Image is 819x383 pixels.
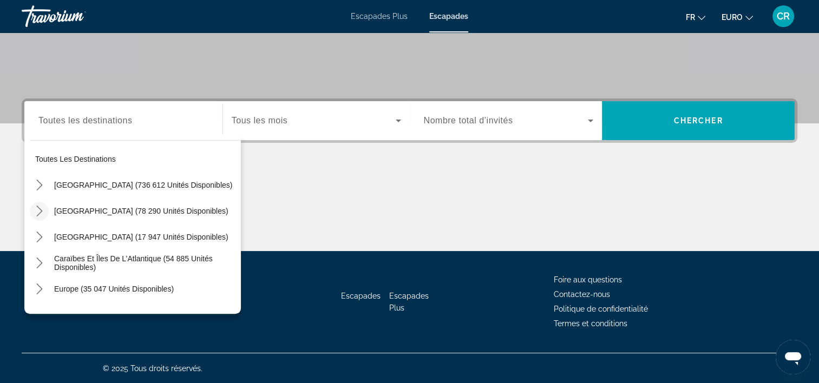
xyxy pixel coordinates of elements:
[24,135,241,314] div: Options de destination
[554,275,622,284] a: Foire aux questions
[30,202,49,221] button: Toggle Mexique (78 290 unités disponibles) sous-menu
[722,13,743,22] span: EURO
[389,292,429,312] a: Escapades Plus
[30,228,49,247] button: Toggle Canada (17 947 unités disponibles) sous-menu
[776,340,810,374] iframe: Bouton de lancement de la fenêtre de messagerie
[54,207,228,215] span: [GEOGRAPHIC_DATA] (78 290 unités disponibles)
[686,13,695,22] span: Fr
[341,292,381,300] a: Escapades
[769,5,797,28] button: Menu utilisateur
[30,280,49,299] button: Toggle Europe (35 047 unités disponibles) sous-menu
[35,155,116,163] span: Toutes les destinations
[22,2,130,30] a: Travorium
[49,253,241,273] button: Sélectionnez la destination : Caraïbes et îles de l’Atlantique (54 885 unités disponibles)
[49,227,241,247] button: Sélectionnez la destination : Canada (17 947 unités disponibles)
[30,149,241,169] button: Sélectionner une destination : Toutes les destinations
[424,116,513,125] span: Nombre total d’invités
[30,254,49,273] button: Caraïbes et îles de l’Atlantique (54 885 unités disponibles) sous-menu
[54,254,235,272] span: Caraïbes et îles de l’Atlantique (54 885 unités disponibles)
[554,290,610,299] a: Contactez-nous
[49,279,241,299] button: Sélectionnez la destination : Europe (35 047 unités disponibles)
[351,12,408,21] a: Escapades Plus
[30,306,49,325] button: Toggle Australie (3 581 unités disponibles) sous-menu
[554,319,627,328] a: Termes et conditions
[30,176,49,195] button: Toggle États-Unis (736 612 unités disponibles) sous-menu
[38,115,208,128] input: Sélectionnez la destination
[103,364,202,373] span: © 2025 Tous droits réservés.
[554,305,648,313] a: Politique de confidentialité
[54,181,232,189] span: [GEOGRAPHIC_DATA] (736 612 unités disponibles)
[686,9,705,25] button: Changer la langue
[38,116,132,125] span: Toutes les destinations
[54,285,174,293] span: Europe (35 047 unités disponibles)
[429,12,468,21] a: Escapades
[722,9,753,25] button: Changer de devise
[674,116,723,125] span: Chercher
[602,101,795,140] button: Rechercher
[49,175,241,195] button: Sélectionnez la destination : États-Unis (736 612 unités disponibles)
[49,201,241,221] button: Sélectionnez la destination : Mexique (78 290 unités disponibles)
[54,233,228,241] span: [GEOGRAPHIC_DATA] (17 947 unités disponibles)
[24,101,795,140] div: Widget de recherche
[777,11,790,22] span: CR
[232,116,287,125] span: Tous les mois
[49,305,241,325] button: Sélectionnez la destination : Australie (3 581 unités disponibles)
